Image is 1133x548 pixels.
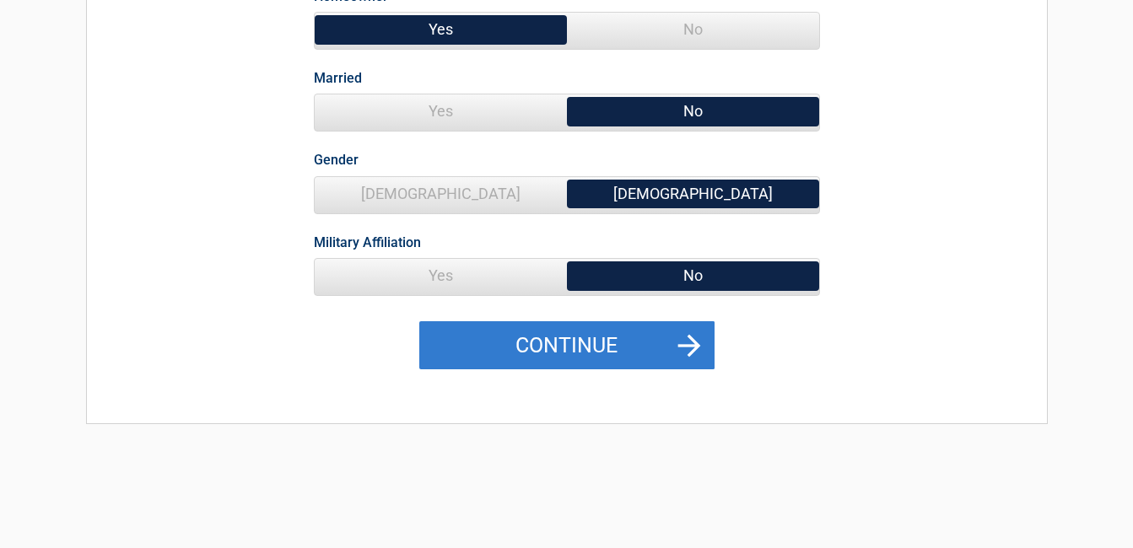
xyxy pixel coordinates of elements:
[567,94,819,128] span: No
[314,231,421,254] label: Military Affiliation
[567,13,819,46] span: No
[314,67,362,89] label: Married
[315,13,567,46] span: Yes
[314,148,359,171] label: Gender
[315,259,567,293] span: Yes
[567,259,819,293] span: No
[315,177,567,211] span: [DEMOGRAPHIC_DATA]
[315,94,567,128] span: Yes
[419,321,715,370] button: Continue
[567,177,819,211] span: [DEMOGRAPHIC_DATA]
